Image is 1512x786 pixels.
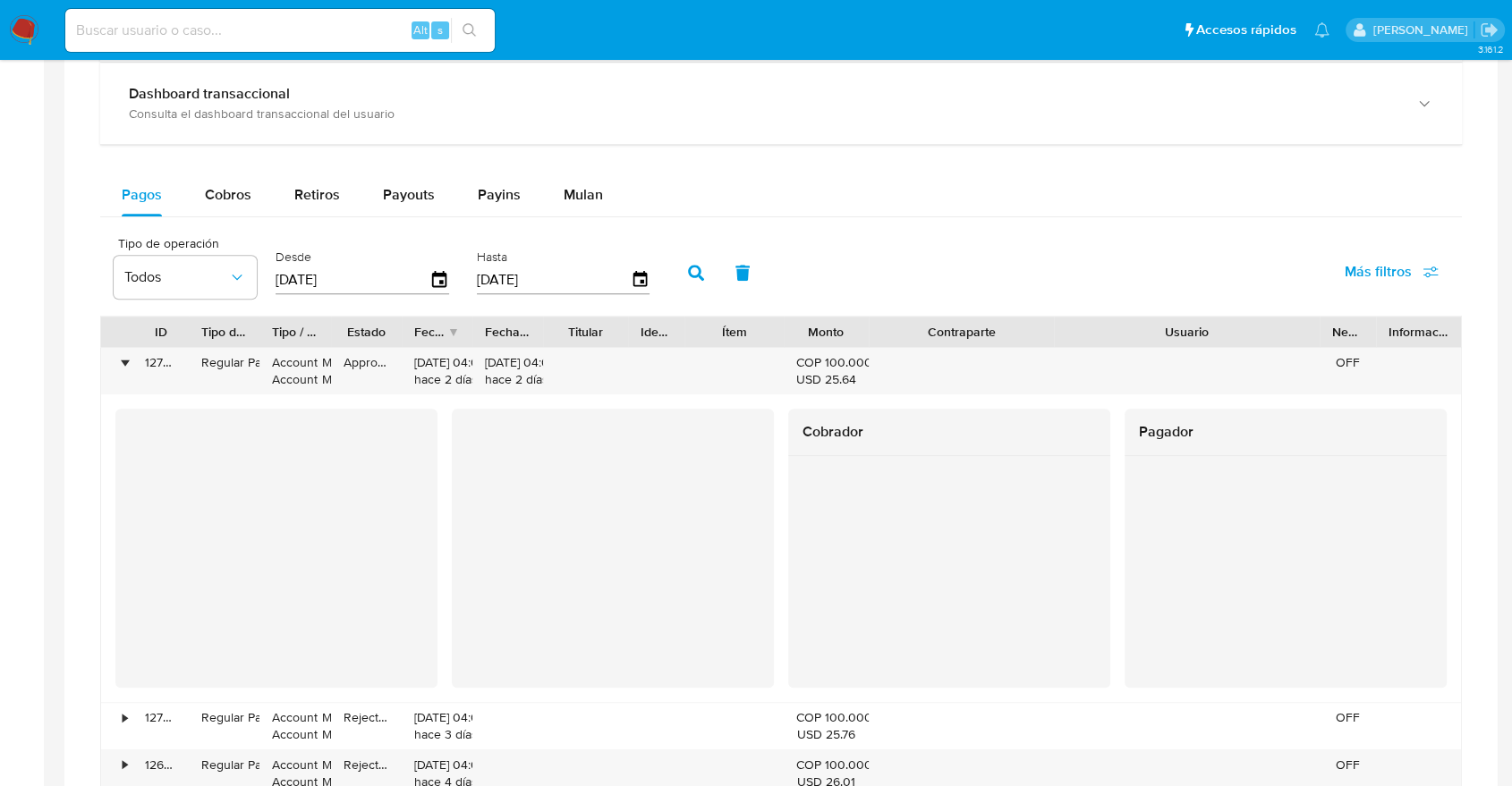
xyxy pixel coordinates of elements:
[65,19,495,42] input: Buscar usuario o caso...
[1196,21,1296,39] span: Accesos rápidos
[1372,21,1474,38] p: juan.tosini@mercadolibre.com
[451,18,488,43] button: search-icon
[1314,22,1329,38] a: Notificaciones
[1477,42,1503,56] span: 3.161.2
[1480,21,1499,39] a: Salir
[437,21,443,38] span: s
[413,21,428,38] span: Alt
